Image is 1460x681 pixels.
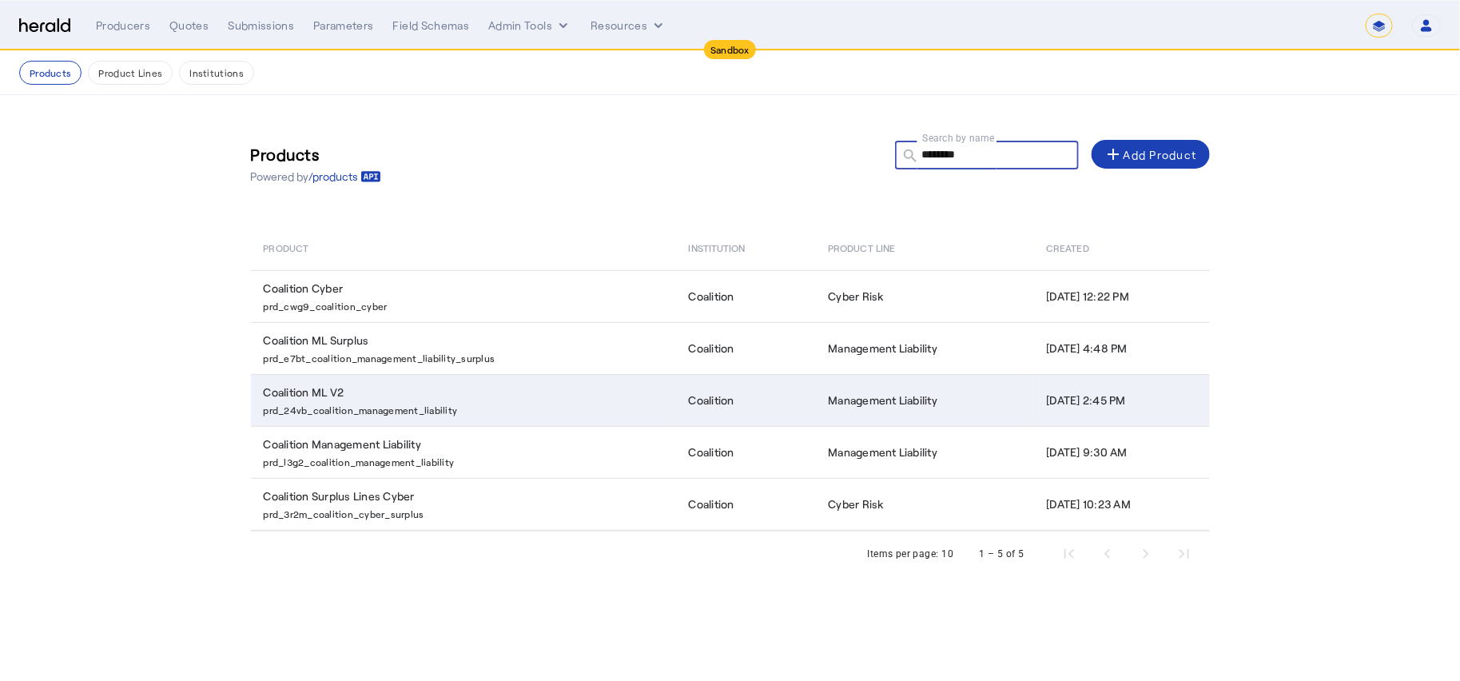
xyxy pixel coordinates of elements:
p: prd_3r2m_coalition_cyber_surplus [264,504,670,520]
td: [DATE] 9:30 AM [1033,426,1209,478]
button: Product Lines [88,61,173,85]
button: Add Product [1092,140,1210,169]
div: Producers [96,18,150,34]
div: Quotes [169,18,209,34]
div: Items per page: [868,546,939,562]
td: Cyber Risk [815,270,1033,322]
p: Powered by [251,169,381,185]
td: Coalition ML V2 [251,374,676,426]
th: Institution [676,225,816,270]
td: Management Liability [815,374,1033,426]
img: Herald Logo [19,18,70,34]
td: [DATE] 2:45 PM [1033,374,1209,426]
div: Parameters [313,18,374,34]
th: Product Line [815,225,1033,270]
div: Add Product [1104,145,1197,164]
td: [DATE] 12:22 PM [1033,270,1209,322]
td: Cyber Risk [815,478,1033,531]
td: Management Liability [815,426,1033,478]
td: Coalition [676,426,816,478]
th: Product [251,225,676,270]
button: Products [19,61,82,85]
mat-label: Search by name [922,133,995,144]
td: Management Liability [815,322,1033,374]
td: Coalition [676,478,816,531]
td: Coalition [676,322,816,374]
td: Coalition Management Liability [251,426,676,478]
div: Submissions [228,18,294,34]
button: Institutions [179,61,254,85]
td: [DATE] 4:48 PM [1033,322,1209,374]
div: 10 [942,546,954,562]
a: /products [309,169,381,185]
h3: Products [251,143,381,165]
td: Coalition Cyber [251,270,676,322]
div: Field Schemas [393,18,470,34]
mat-icon: search [895,147,922,167]
td: Coalition [676,374,816,426]
p: prd_24vb_coalition_management_liability [264,400,670,416]
td: Coalition [676,270,816,322]
p: prd_l3g2_coalition_management_liability [264,452,670,468]
td: [DATE] 10:23 AM [1033,478,1209,531]
div: 1 – 5 of 5 [980,546,1024,562]
div: Sandbox [704,40,756,59]
p: prd_e7bt_coalition_management_liability_surplus [264,348,670,364]
button: Resources dropdown menu [591,18,666,34]
td: Coalition Surplus Lines Cyber [251,478,676,531]
button: internal dropdown menu [488,18,571,34]
th: Created [1033,225,1209,270]
p: prd_cwg9_coalition_cyber [264,297,670,313]
mat-icon: add [1104,145,1124,164]
td: Coalition ML Surplus [251,322,676,374]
